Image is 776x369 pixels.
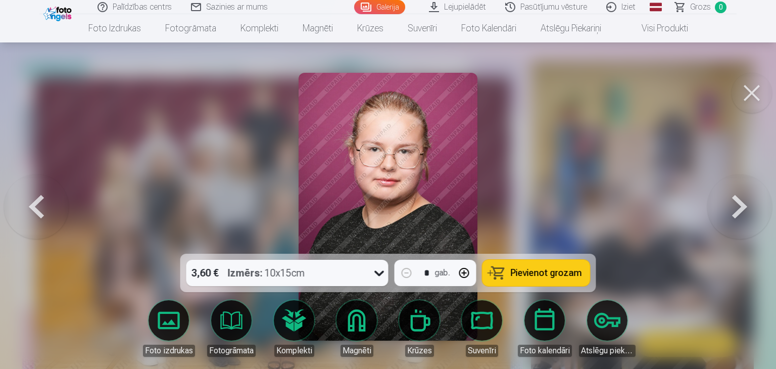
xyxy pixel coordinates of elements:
[518,345,572,357] div: Foto kalendāri
[435,267,450,279] div: gab.
[140,300,197,357] a: Foto izdrukas
[290,14,345,42] a: Magnēti
[454,300,510,357] a: Suvenīri
[328,300,385,357] a: Magnēti
[274,345,314,357] div: Komplekti
[396,14,449,42] a: Suvenīri
[391,300,448,357] a: Krūzes
[528,14,613,42] a: Atslēgu piekariņi
[143,345,195,357] div: Foto izdrukas
[405,345,434,357] div: Krūzes
[203,300,260,357] a: Fotogrāmata
[482,260,590,286] button: Pievienot grozam
[228,260,305,286] div: 10x15cm
[345,14,396,42] a: Krūzes
[228,14,290,42] a: Komplekti
[341,345,373,357] div: Magnēti
[715,2,726,13] span: 0
[579,345,636,357] div: Atslēgu piekariņi
[76,14,153,42] a: Foto izdrukas
[613,14,700,42] a: Visi produkti
[207,345,256,357] div: Fotogrāmata
[228,266,263,280] strong: Izmērs :
[579,300,636,357] a: Atslēgu piekariņi
[466,345,498,357] div: Suvenīri
[266,300,322,357] a: Komplekti
[153,14,228,42] a: Fotogrāmata
[186,260,224,286] div: 3,60 €
[690,1,711,13] span: Grozs
[449,14,528,42] a: Foto kalendāri
[511,268,582,278] span: Pievienot grozam
[43,4,74,21] img: /fa1
[516,300,573,357] a: Foto kalendāri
